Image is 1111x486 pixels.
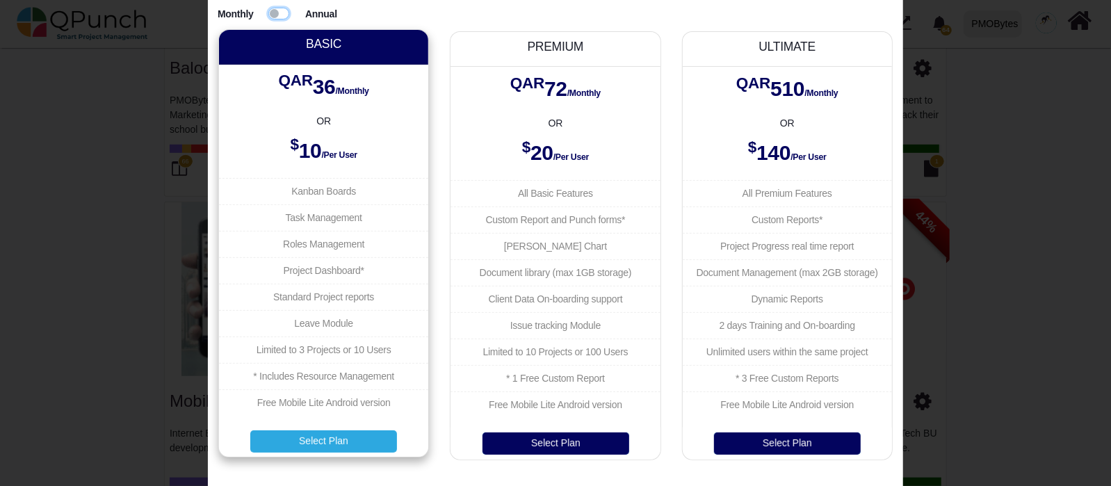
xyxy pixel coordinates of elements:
[219,178,428,204] li: Kanban Boards
[322,150,357,160] span: /Per User
[451,233,660,259] li: [PERSON_NAME] Chart
[219,363,428,389] li: * Includes Resource Management
[695,40,879,54] h5: ULTIMATE
[336,86,369,96] span: /Monthly
[683,131,892,175] h6: 140
[683,206,892,233] li: Custom Reports*
[451,180,660,206] li: All Basic Features
[683,391,892,418] li: Free Mobile Lite Android version
[219,129,428,173] h6: 10
[736,74,770,92] sup: QAR
[219,310,428,337] li: Leave Module
[451,339,660,365] li: Limited to 10 Projects or 100 Users
[748,138,756,156] sup: $
[219,337,428,363] li: Limited to 3 Projects or 10 Users
[553,152,589,162] span: /Per User
[790,152,826,162] span: /Per User
[683,286,892,312] li: Dynamic Reports
[683,116,892,131] center: OR
[219,231,428,257] li: Roles Management
[522,138,530,156] sup: $
[567,88,601,98] span: /Monthly
[305,8,337,19] strong: Annual
[510,74,544,92] sup: QAR
[219,65,428,109] h6: 36
[291,136,299,153] sup: $
[250,430,397,453] button: Select Plan
[451,286,660,312] li: Client Data On-boarding support
[463,40,648,54] h5: PREMIUM
[683,259,892,286] li: Document Management (max 2GB storage)
[451,365,660,391] li: * 1 Free Custom Report
[279,72,313,89] sup: QAR
[451,206,660,233] li: Custom Report and Punch forms*
[714,432,861,455] button: Select Plan
[683,233,892,259] li: Project Progress real time report
[451,259,660,286] li: Document library (max 1GB storage)
[804,88,838,98] span: /Monthly
[451,67,660,111] h6: 72
[683,339,892,365] li: Unlimited users within the same project
[683,180,892,206] li: All Premium Features
[683,312,892,339] li: 2 days Training and On-boarding
[451,312,660,339] li: Issue tracking Module
[219,114,428,129] center: OR
[451,131,660,175] h6: 20
[219,284,428,310] li: Standard Project reports
[683,67,892,111] h6: 510
[482,432,629,455] button: Select Plan
[683,365,892,391] li: * 3 Free Custom Reports
[218,8,254,19] strong: Monthly
[451,391,660,418] li: Free Mobile Lite Android version
[219,204,428,231] li: Task Management
[219,389,428,416] li: Free Mobile Lite Android version
[219,257,428,284] li: Project Dashboard*
[232,37,416,51] h5: BASIC
[451,116,660,131] center: OR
